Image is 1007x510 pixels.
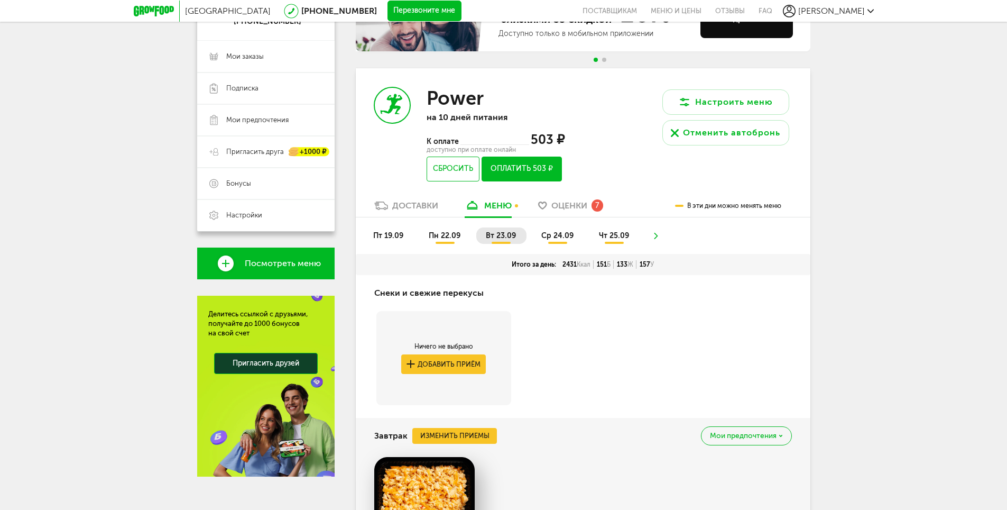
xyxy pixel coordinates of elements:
[208,309,324,338] div: Делитесь ссылкой с друзьями, получайте до 1000 бонусов на свой счет
[798,6,865,16] span: [PERSON_NAME]
[226,52,264,61] span: Мои заказы
[289,148,329,157] div: +1000 ₽
[498,29,692,39] div: Доступно только в мобильном приложении
[662,120,789,145] button: Отменить автобронь
[427,157,479,181] button: Сбросить
[594,260,614,269] div: 151
[401,342,486,351] div: Ничего не выбрано
[401,354,486,374] button: Добавить приём
[459,200,517,217] a: меню
[429,231,460,240] span: пн 22.09
[607,261,611,268] span: Б
[427,137,460,146] span: К оплате
[185,6,271,16] span: [GEOGRAPHIC_DATA]
[226,115,289,125] span: Мои предпочтения
[710,432,777,440] span: Мои предпочтения
[197,168,335,199] a: Бонусы
[226,179,251,188] span: Бонусы
[373,231,403,240] span: пт 19.09
[197,104,335,136] a: Мои предпочтения
[234,17,311,26] div: [PHONE_NUMBER]
[551,201,587,211] span: Оценки
[374,426,408,446] h4: Завтрак
[226,147,284,157] span: Пригласить друга
[412,428,497,444] button: Изменить приемы
[374,283,484,303] h4: Снеки и свежие перекусы
[226,84,258,93] span: Подписка
[427,112,564,122] p: на 10 дней питания
[387,1,461,22] button: Перезвоните мне
[484,201,512,211] div: меню
[301,6,377,16] a: [PHONE_NUMBER]
[197,72,335,104] a: Подписка
[197,199,335,231] a: Настройки
[369,200,444,217] a: Доставки
[594,58,598,62] span: Go to slide 1
[226,211,262,220] span: Настройки
[427,87,484,110] h3: Power
[197,136,335,168] a: Пригласить друга +1000 ₽
[245,259,321,268] span: Посмотреть меню
[636,260,657,269] div: 157
[662,89,789,115] button: Настроить меню
[427,147,564,152] div: доступно при оплате онлайн
[541,231,574,240] span: ср 24.09
[197,248,335,279] a: Посмотреть меню
[392,201,438,211] div: Доставки
[509,260,559,269] div: Итого за день:
[675,195,781,217] div: В эти дни можно менять меню
[602,58,606,62] span: Go to slide 2
[482,157,561,181] button: Оплатить 503 ₽
[592,199,603,211] div: 7
[559,260,594,269] div: 2431
[599,231,629,240] span: чт 25.09
[614,260,636,269] div: 133
[486,231,516,240] span: вт 23.09
[214,353,318,374] a: Пригласить друзей
[683,126,780,139] div: Отменить автобронь
[577,261,590,268] span: Ккал
[627,261,633,268] span: Ж
[197,41,335,72] a: Мои заказы
[650,261,654,268] span: У
[531,132,565,147] span: 503 ₽
[533,200,608,217] a: Оценки 7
